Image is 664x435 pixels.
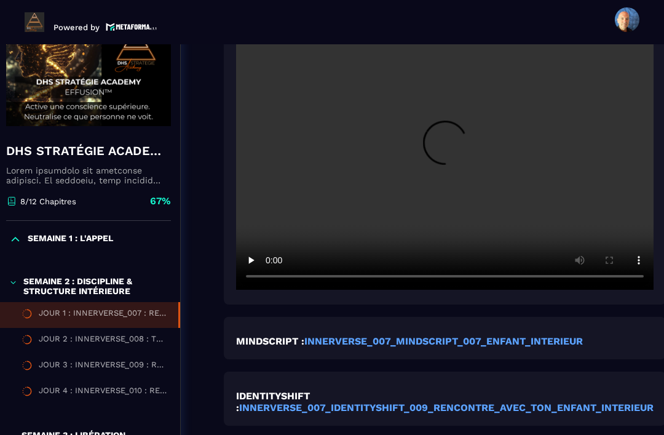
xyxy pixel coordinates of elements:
[20,196,76,206] p: 8/12 Chapitres
[106,22,157,32] img: logo
[236,335,304,347] strong: MINDSCRIPT :
[53,23,100,32] p: Powered by
[304,335,583,347] a: INNERVERSE_007_MINDSCRIPT_007_ENFANT_INTERIEUR
[39,308,166,322] div: JOUR 1 : INNERVERSE_007 : RENCONTRE AVEC TON ENFANT INTÉRIEUR
[25,12,44,32] img: logo-branding
[150,194,171,208] p: 67%
[239,402,654,413] a: INNERVERSE_007_IDENTITYSHIFT_009_RENCONTRE_AVEC_TON_ENFANT_INTERIEUR
[28,233,113,245] p: SEMAINE 1 : L'APPEL
[6,10,171,133] img: banner
[39,386,168,399] div: JOUR 4 : INNERVERSE_010 : REPRENDS TON POUVOIR
[23,276,168,296] p: SEMAINE 2 : DISCIPLINE & STRUCTURE INTÉRIEURE
[6,142,171,159] h4: DHS STRATÉGIE ACADEMY™ – EFFUSION
[236,390,310,413] strong: IDENTITYSHIFT :
[39,360,168,373] div: JOUR 3 : INNERVERSE_009 : RENFORCE TON MINDSET
[6,166,171,185] p: Lorem ipsumdolo sit ametconse adipisci. El seddoeiu, temp incidid utla et dolo ma aliqu enimadmi ...
[39,334,168,348] div: JOUR 2 : INNERVERSE_008 : TU VIENS D'ACTIVER TON NOUVEAU CYCLE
